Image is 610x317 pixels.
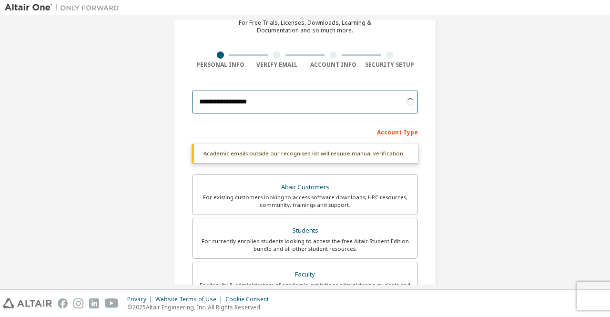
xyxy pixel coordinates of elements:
[127,303,274,311] p: © 2025 Altair Engineering, Inc. All Rights Reserved.
[58,298,68,308] img: facebook.svg
[89,298,99,308] img: linkedin.svg
[192,124,418,139] div: Account Type
[105,298,119,308] img: youtube.svg
[127,296,155,303] div: Privacy
[198,224,412,237] div: Students
[192,144,418,163] div: Academic emails outside our recognised list will require manual verification.
[362,61,418,69] div: Security Setup
[225,296,274,303] div: Cookie Consent
[198,281,412,297] div: For faculty & administrators of academic institutions administering students and accessing softwa...
[5,3,124,12] img: Altair One
[198,237,412,253] div: For currently enrolled students looking to access the free Altair Student Edition bundle and all ...
[155,296,225,303] div: Website Terms of Use
[198,268,412,281] div: Faculty
[3,298,52,308] img: altair_logo.svg
[73,298,83,308] img: instagram.svg
[305,61,362,69] div: Account Info
[192,61,249,69] div: Personal Info
[198,194,412,209] div: For existing customers looking to access software downloads, HPC resources, community, trainings ...
[239,19,371,34] div: For Free Trials, Licenses, Downloads, Learning & Documentation and so much more.
[198,181,412,194] div: Altair Customers
[249,61,305,69] div: Verify Email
